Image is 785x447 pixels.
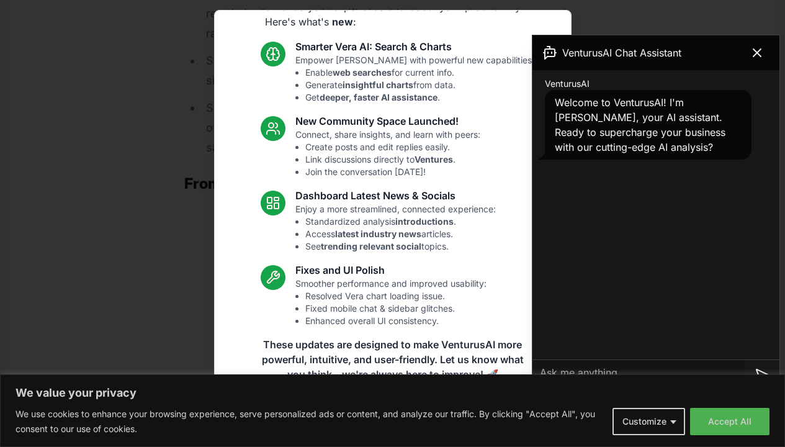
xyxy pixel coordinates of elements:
li: Resolved Vera chart loading issue. [305,290,487,302]
p: Smoother performance and improved usability: [295,278,487,327]
h3: Smarter Vera AI: Search & Charts [295,39,534,54]
li: Fixed mobile chat & sidebar glitches. [305,302,487,315]
p: These updates are designed to make VenturusAI more powerful, intuitive, and user-friendly. Let us... [254,337,532,382]
li: Link discussions directly to . [305,153,480,166]
strong: deeper, faster AI assistance [320,92,437,102]
strong: Ventures [415,154,453,165]
a: Read the full announcement on our blog! [300,397,486,422]
li: Access articles. [305,228,496,240]
strong: trending relevant social [321,241,421,251]
h3: Fixes and UI Polish [295,263,487,278]
p: Connect, share insights, and learn with peers: [295,129,480,178]
p: Enjoy a more streamlined, connected experience: [295,203,496,253]
h3: Dashboard Latest News & Socials [295,188,496,203]
strong: new [332,16,353,28]
li: Generate from data. [305,79,534,91]
strong: insightful charts [343,79,413,90]
strong: web searches [333,67,392,78]
li: See topics. [305,240,496,253]
li: Enhanced overall UI consistency. [305,315,487,327]
h3: New Community Space Launched! [295,114,480,129]
strong: latest industry news [335,228,421,239]
p: Empower [PERSON_NAME] with powerful new capabilities: [295,54,534,104]
li: Standardized analysis . [305,215,496,228]
li: Get . [305,91,534,104]
strong: introductions [395,216,454,227]
li: Create posts and edit replies easily. [305,141,480,153]
li: Enable for current info. [305,66,534,79]
li: Join the conversation [DATE]! [305,166,480,178]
